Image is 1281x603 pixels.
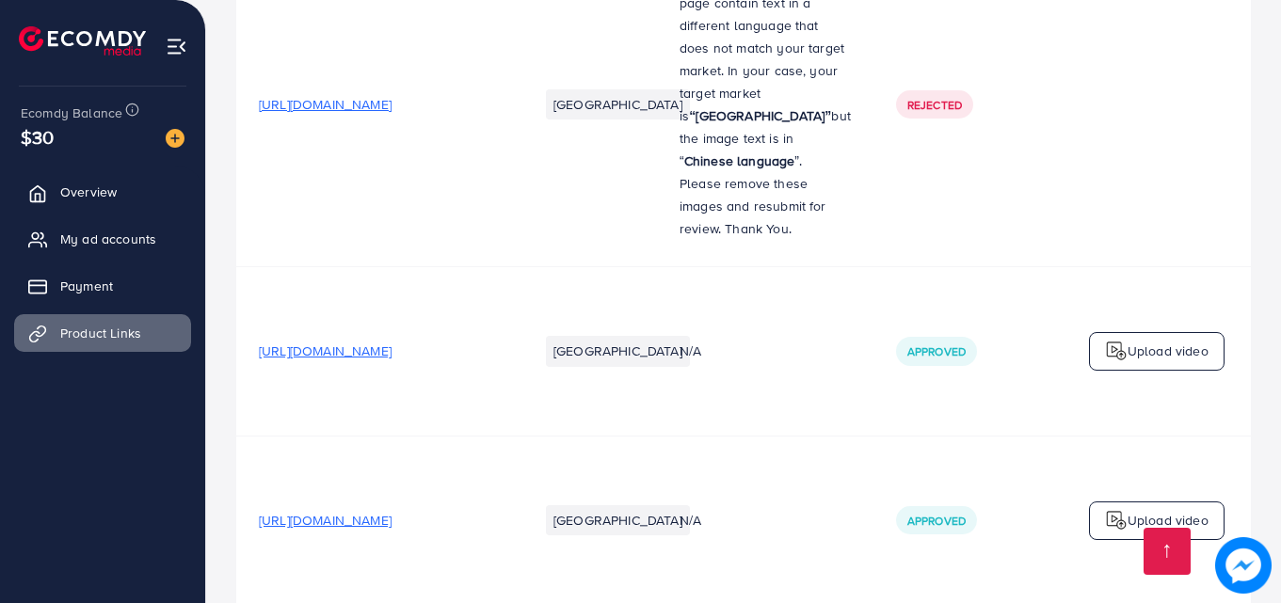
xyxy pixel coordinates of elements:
[907,343,966,359] span: Approved
[21,123,54,151] span: $30
[14,173,191,211] a: Overview
[1128,509,1209,532] p: Upload video
[546,89,690,119] li: [GEOGRAPHIC_DATA]
[680,341,701,360] span: N/A
[259,511,392,530] span: [URL][DOMAIN_NAME]
[1105,340,1128,362] img: logo
[684,151,795,170] strong: Chinese language
[166,36,187,57] img: menu
[1105,509,1128,532] img: logo
[680,106,851,170] span: but the image text is in “
[1128,340,1209,362] p: Upload video
[259,95,392,114] span: [URL][DOMAIN_NAME]
[259,341,392,360] span: [URL][DOMAIN_NAME]
[546,336,690,366] li: [GEOGRAPHIC_DATA]
[907,97,962,113] span: Rejected
[60,230,156,248] span: My ad accounts
[546,505,690,535] li: [GEOGRAPHIC_DATA]
[907,513,966,529] span: Approved
[19,26,146,56] img: logo
[21,103,122,122] span: Ecomdy Balance
[60,182,117,201] span: Overview
[14,267,191,305] a: Payment
[60,324,141,342] span: Product Links
[60,277,113,295] span: Payment
[1215,537,1272,594] img: image
[680,511,701,530] span: N/A
[14,220,191,258] a: My ad accounts
[680,151,826,238] span: ”. Please remove these images and resubmit for review. Thank You.
[14,314,191,352] a: Product Links
[689,106,831,125] strong: “[GEOGRAPHIC_DATA]”
[166,129,184,148] img: image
